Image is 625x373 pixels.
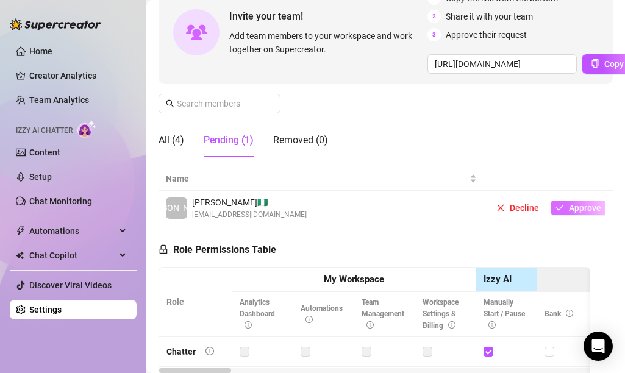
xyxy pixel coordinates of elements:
[166,99,174,108] span: search
[488,321,496,329] span: info-circle
[584,332,613,361] div: Open Intercom Messenger
[159,268,232,337] th: Role
[545,310,573,318] span: Bank
[448,321,455,329] span: info-circle
[510,203,539,213] span: Decline
[204,133,254,147] div: Pending (1)
[551,201,605,215] button: Approve
[240,298,275,330] span: Analytics Dashboard
[29,196,92,206] a: Chat Monitoring
[16,226,26,236] span: thunderbolt
[205,347,214,355] span: info-circle
[29,172,52,182] a: Setup
[29,95,89,105] a: Team Analytics
[301,304,343,324] span: Automations
[177,97,263,110] input: Search members
[305,316,313,323] span: info-circle
[159,167,484,191] th: Name
[245,321,252,329] span: info-circle
[159,244,168,254] span: lock
[10,18,101,30] img: logo-BBDzfeDw.svg
[29,46,52,56] a: Home
[496,204,505,212] span: close
[423,298,459,330] span: Workspace Settings & Billing
[29,246,116,265] span: Chat Copilot
[427,10,441,23] span: 2
[192,196,307,209] span: [PERSON_NAME] 🇳🇬
[192,209,307,221] span: [EMAIL_ADDRESS][DOMAIN_NAME]
[484,274,512,285] strong: Izzy AI
[229,9,427,24] span: Invite your team!
[229,29,423,56] span: Add team members to your workspace and work together on Supercreator.
[29,280,112,290] a: Discover Viral Videos
[16,125,73,137] span: Izzy AI Chatter
[591,59,599,68] span: copy
[569,203,601,213] span: Approve
[362,298,404,330] span: Team Management
[166,345,196,358] div: Chatter
[159,243,276,257] h5: Role Permissions Table
[144,201,209,215] span: [PERSON_NAME]
[159,133,184,147] div: All (4)
[555,204,564,212] span: check
[29,147,60,157] a: Content
[366,321,374,329] span: info-circle
[446,10,533,23] span: Share it with your team
[16,251,24,260] img: Chat Copilot
[29,221,116,241] span: Automations
[166,172,467,185] span: Name
[484,298,525,330] span: Manually Start / Pause
[29,66,127,85] a: Creator Analytics
[77,120,96,138] img: AI Chatter
[273,133,328,147] div: Removed (0)
[566,310,573,317] span: info-circle
[29,305,62,314] a: Settings
[324,274,384,285] strong: My Workspace
[427,28,441,41] span: 3
[446,28,527,41] span: Approve their request
[491,201,544,215] button: Decline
